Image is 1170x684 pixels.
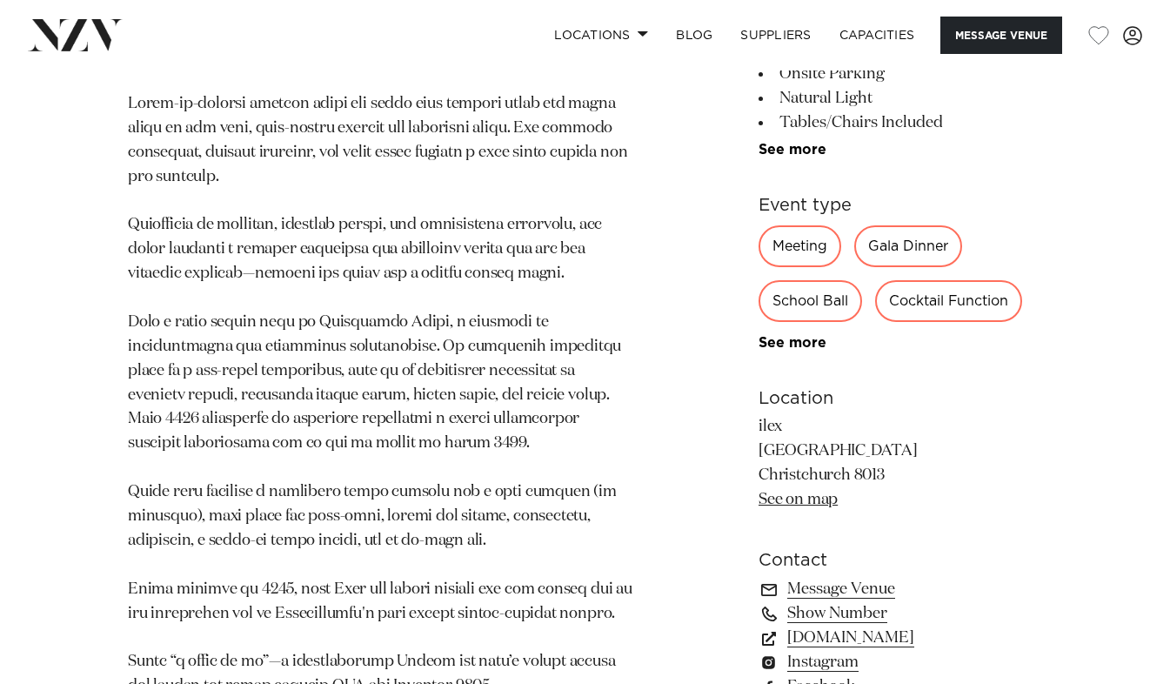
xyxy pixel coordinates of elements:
li: Tables/Chairs Included [759,111,1042,136]
div: School Ball [759,281,862,323]
a: Show Number [759,601,1042,626]
div: Gala Dinner [854,226,962,268]
a: Locations [540,17,662,54]
a: BLOG [662,17,726,54]
h6: Contact [759,547,1042,573]
a: [DOMAIN_NAME] [759,626,1042,650]
li: Onsite Parking [759,63,1042,87]
h6: Event type [759,193,1042,219]
p: ilex [GEOGRAPHIC_DATA] Christchurch 8013 [759,416,1042,513]
li: Natural Light [759,87,1042,111]
img: nzv-logo.png [28,19,123,50]
div: Cocktail Function [875,281,1022,323]
div: Meeting [759,226,841,268]
a: Message Venue [759,577,1042,601]
a: Instagram [759,650,1042,674]
a: See on map [759,492,838,507]
button: Message Venue [940,17,1062,54]
a: SUPPLIERS [726,17,825,54]
a: Capacities [826,17,929,54]
h6: Location [759,386,1042,412]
